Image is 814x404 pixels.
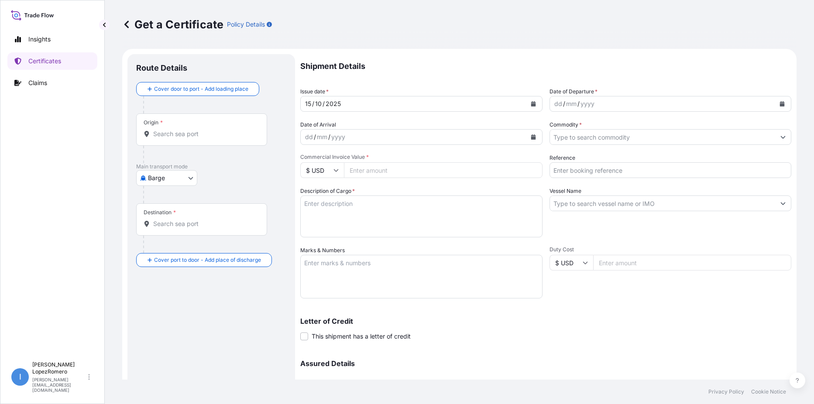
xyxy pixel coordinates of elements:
div: month, [316,132,328,142]
p: Assured Details [300,360,791,367]
span: Primary Assured [300,377,345,386]
div: month, [314,99,323,109]
label: Commodity [550,120,582,129]
span: Date of Departure [550,87,598,96]
p: Policy Details [227,20,265,29]
button: Cover port to door - Add place of discharge [136,253,272,267]
button: Show suggestions [775,195,791,211]
p: Shipment Details [300,54,791,79]
span: Cover door to port - Add loading place [154,85,248,93]
div: / [563,99,565,109]
p: Letter of Credit [300,318,791,325]
a: Certificates [7,52,97,70]
button: Calendar [526,130,540,144]
input: Enter amount [593,255,792,270]
label: Named Assured [550,377,589,386]
input: Type to search vessel name or IMO [550,195,776,211]
a: Insights [7,31,97,48]
span: Duty Cost [550,246,792,253]
div: year, [580,99,595,109]
p: Route Details [136,63,187,73]
div: day, [553,99,563,109]
a: Privacy Policy [708,388,744,395]
span: Issue date [300,87,329,96]
input: Destination [153,219,256,228]
p: Main transport mode [136,163,286,170]
input: Enter booking reference [550,162,792,178]
div: day, [304,132,314,142]
button: Show suggestions [775,129,791,145]
button: Select transport [136,170,197,186]
div: Destination [144,209,176,216]
div: / [328,132,330,142]
input: Origin [153,130,256,138]
span: Cover port to door - Add place of discharge [154,256,261,264]
div: year, [330,132,346,142]
button: Calendar [775,97,789,111]
p: Certificates [28,57,61,65]
div: / [577,99,580,109]
label: Description of Cargo [300,187,355,195]
div: month, [565,99,577,109]
div: year, [325,99,342,109]
p: [PERSON_NAME][EMAIL_ADDRESS][DOMAIN_NAME] [32,377,86,393]
input: Enter amount [344,162,543,178]
label: Vessel Name [550,187,581,195]
span: Barge [148,174,165,182]
label: Marks & Numbers [300,246,345,255]
div: day, [304,99,312,109]
span: Commercial Invoice Value [300,154,543,161]
span: Date of Arrival [300,120,336,129]
label: Reference [550,154,575,162]
span: I [19,373,21,381]
a: Cookie Notice [751,388,786,395]
button: Calendar [526,97,540,111]
input: Type to search commodity [550,129,776,145]
button: Cover door to port - Add loading place [136,82,259,96]
div: / [323,99,325,109]
div: / [312,99,314,109]
span: This shipment has a letter of credit [312,332,411,341]
p: Insights [28,35,51,44]
div: / [314,132,316,142]
div: Origin [144,119,163,126]
p: Claims [28,79,47,87]
p: [PERSON_NAME] LopezRomero [32,361,86,375]
p: Get a Certificate [122,17,223,31]
a: Claims [7,74,97,92]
